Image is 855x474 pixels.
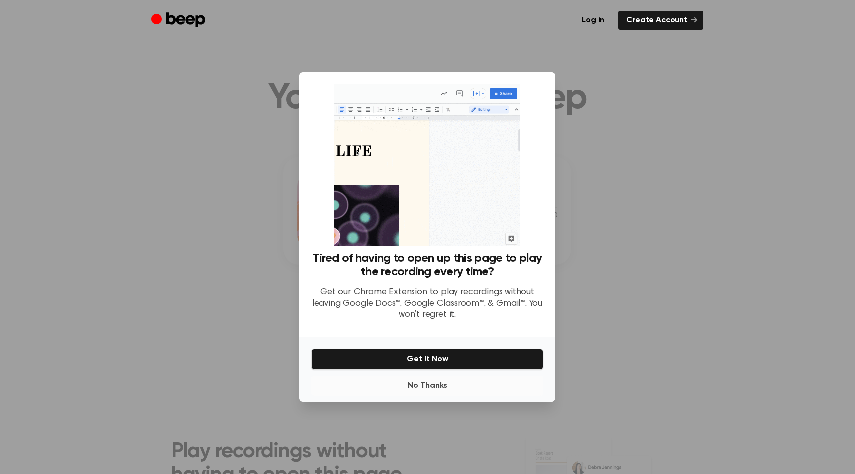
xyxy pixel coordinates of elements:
a: Create Account [618,11,703,30]
a: Beep [151,11,208,30]
a: Log in [574,11,612,30]
p: Get our Chrome Extension to play recordings without leaving Google Docs™, Google Classroom™, & Gm... [311,287,543,321]
button: No Thanks [311,376,543,396]
button: Get It Now [311,349,543,370]
img: Beep extension in action [334,84,520,246]
h3: Tired of having to open up this page to play the recording every time? [311,252,543,279]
